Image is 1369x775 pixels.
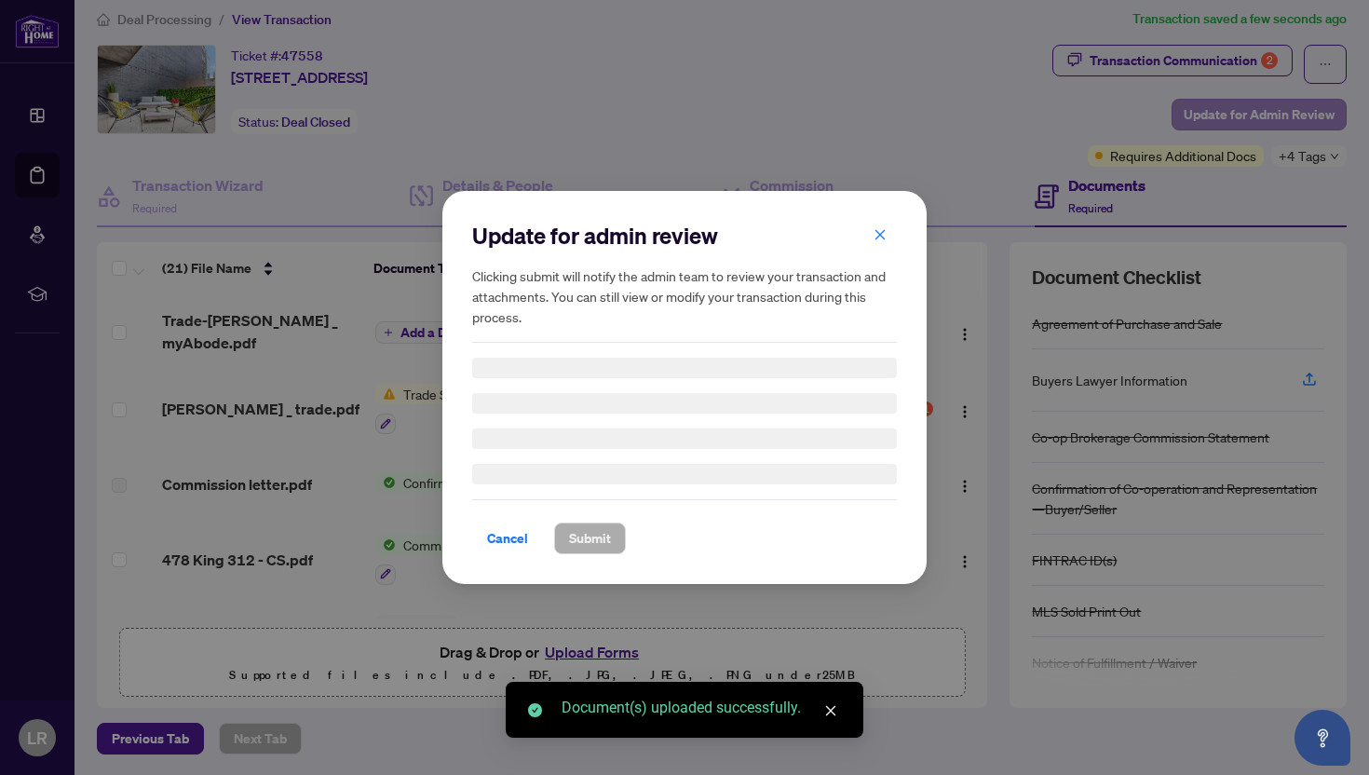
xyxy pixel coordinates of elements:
[1294,710,1350,766] button: Open asap
[874,228,887,241] span: close
[824,704,837,717] span: close
[472,265,897,327] h5: Clicking submit will notify the admin team to review your transaction and attachments. You can st...
[487,523,528,553] span: Cancel
[472,523,543,554] button: Cancel
[562,697,841,719] div: Document(s) uploaded successfully.
[528,703,542,717] span: check-circle
[554,523,626,554] button: Submit
[472,221,897,251] h2: Update for admin review
[820,700,841,721] a: Close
